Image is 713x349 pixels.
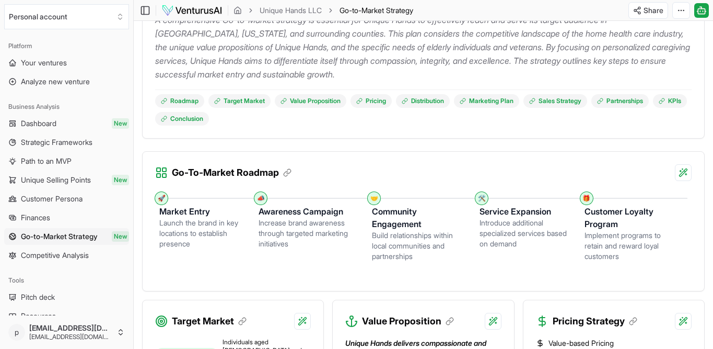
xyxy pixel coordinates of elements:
[21,231,98,242] span: Go-to-Market Strategy
[585,230,671,262] div: Implement programs to retain and reward loyal customers
[396,94,450,108] a: Distribution
[256,194,265,202] div: 📣
[112,175,129,185] span: New
[159,205,242,218] h3: Market Entry
[582,194,591,202] div: 🎁
[4,320,129,345] button: p[EMAIL_ADDRESS][DOMAIN_NAME][EMAIL_ADDRESS][DOMAIN_NAME]
[29,323,112,333] span: [EMAIL_ADDRESS][DOMAIN_NAME]
[21,250,89,261] span: Competitive Analysis
[523,94,587,108] a: Sales Strategy
[259,205,355,218] h3: Awareness Campaign
[4,190,129,207] a: Customer Persona
[4,38,129,54] div: Platform
[155,112,209,126] a: Conclusion
[4,172,129,188] a: Unique Selling PointsNew
[480,218,567,249] div: Introduce additional specialized services based on demand
[591,94,649,108] a: Partnerships
[172,165,291,180] h3: Go-To-Market Roadmap
[8,324,25,341] span: p
[21,58,67,68] span: Your ventures
[340,5,413,16] span: Go-to-Market Strategy
[4,153,129,170] a: Path to an MVP
[233,5,413,16] nav: breadcrumb
[208,94,271,108] a: Target Market
[628,2,668,19] button: Share
[350,94,392,108] a: Pricing
[21,156,72,166] span: Path to an MVP
[480,205,567,218] h3: Service Expansion
[372,230,463,262] div: Build relationships within local communities and partnerships
[21,118,56,129] span: Dashboard
[155,94,204,108] a: Roadmap
[21,137,92,148] span: Strategic Frameworks
[4,115,129,132] a: DashboardNew
[29,333,112,341] span: [EMAIL_ADDRESS][DOMAIN_NAME]
[4,134,129,151] a: Strategic Frameworks
[4,308,129,324] a: Resources
[340,6,413,15] span: Go-to-Market Strategy
[259,218,355,249] div: Increase brand awareness through targeted marketing initiatives
[21,212,50,223] span: Finances
[4,272,129,289] div: Tools
[112,231,129,242] span: New
[477,194,486,202] div: 🛠️
[21,311,56,321] span: Resources
[362,314,454,329] h3: Value Proposition
[370,194,378,202] div: 🤝
[21,194,83,204] span: Customer Persona
[21,175,91,185] span: Unique Selling Points
[4,289,129,306] a: Pitch deck
[4,4,129,29] button: Select an organization
[4,247,129,264] a: Competitive Analysis
[155,13,692,81] p: A comprehensive Go-to-Market strategy is essential for Unique Hands to effectively reach and serv...
[644,5,663,16] span: Share
[172,314,247,329] h3: Target Market
[159,218,242,249] div: Launch the brand in key locations to establish presence
[4,228,129,245] a: Go-to-Market StrategyNew
[21,76,90,87] span: Analyze new venture
[585,205,671,230] h3: Customer Loyalty Program
[4,73,129,90] a: Analyze new venture
[653,94,687,108] a: KPIs
[112,118,129,129] span: New
[161,4,223,17] img: logo
[553,314,637,329] h3: Pricing Strategy
[275,94,346,108] a: Value Proposition
[260,5,322,16] a: Unique Hands LLC
[4,54,129,71] a: Your ventures
[4,98,129,115] div: Business Analysis
[372,205,463,230] h3: Community Engagement
[4,209,129,226] a: Finances
[21,292,55,302] span: Pitch deck
[536,338,692,348] li: Value-based Pricing
[157,194,166,202] div: 🚀
[454,94,519,108] a: Marketing Plan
